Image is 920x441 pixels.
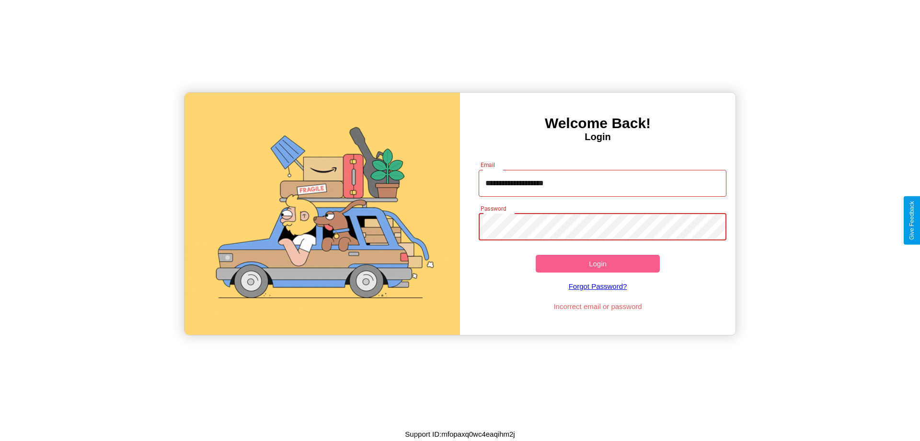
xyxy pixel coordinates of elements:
[481,161,495,169] label: Email
[460,115,736,131] h3: Welcome Back!
[481,204,506,213] label: Password
[908,201,915,240] div: Give Feedback
[460,131,736,143] h4: Login
[405,428,515,441] p: Support ID: mfopaxq0wc4eaqihm2j
[474,273,722,300] a: Forgot Password?
[184,93,460,335] img: gif
[474,300,722,313] p: Incorrect email or password
[536,255,660,273] button: Login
